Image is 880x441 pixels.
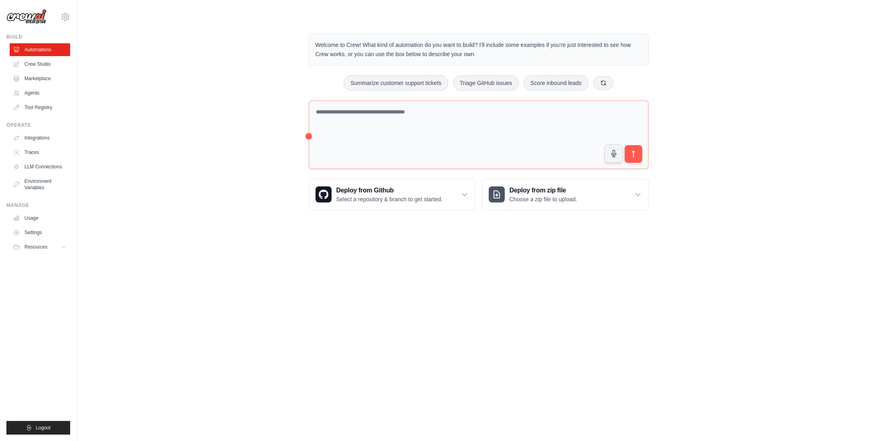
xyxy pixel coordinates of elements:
button: Summarize customer support tickets [344,75,448,91]
a: Settings [10,226,70,239]
a: Agents [10,87,70,99]
h3: Deploy from Github [336,186,443,195]
a: Usage [10,212,70,225]
a: Marketplace [10,72,70,85]
a: Environment Variables [10,175,70,194]
button: Resources [10,241,70,253]
span: Resources [24,244,47,250]
a: LLM Connections [10,160,70,173]
button: Logout [6,421,70,435]
a: Tool Registry [10,101,70,114]
p: Welcome to Crew! What kind of automation do you want to build? I'll include some examples if you'... [316,40,642,59]
div: Manage [6,202,70,208]
button: Triage GitHub issues [453,75,519,91]
img: Logo [6,9,47,24]
span: Logout [36,425,51,431]
div: Build [6,34,70,40]
div: Operate [6,122,70,128]
h3: Deploy from zip file [510,186,577,195]
a: Crew Studio [10,58,70,71]
button: Score inbound leads [524,75,589,91]
p: Select a repository & branch to get started. [336,195,443,203]
a: Traces [10,146,70,159]
a: Integrations [10,131,70,144]
a: Automations [10,43,70,56]
p: Choose a zip file to upload. [510,195,577,203]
